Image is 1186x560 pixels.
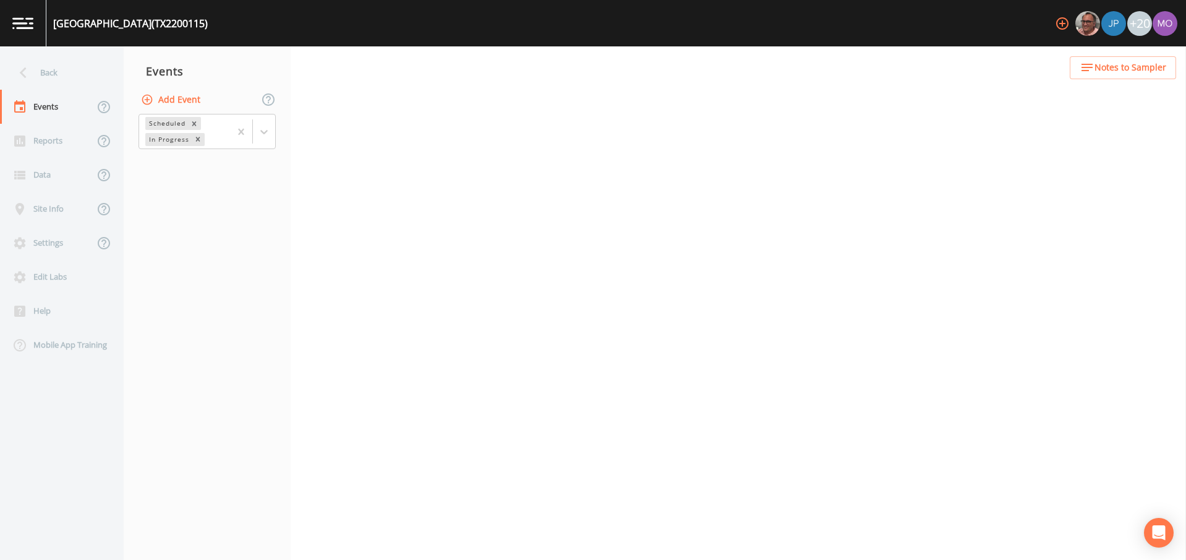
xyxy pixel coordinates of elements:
[145,133,191,146] div: In Progress
[145,117,187,130] div: Scheduled
[1101,11,1126,36] img: 41241ef155101aa6d92a04480b0d0000
[191,133,205,146] div: Remove In Progress
[1094,60,1166,75] span: Notes to Sampler
[1144,518,1174,548] div: Open Intercom Messenger
[1127,11,1152,36] div: +20
[124,56,291,87] div: Events
[1075,11,1101,36] div: Mike Franklin
[1075,11,1100,36] img: e2d790fa78825a4bb76dcb6ab311d44c
[12,17,33,29] img: logo
[139,88,205,111] button: Add Event
[1070,56,1176,79] button: Notes to Sampler
[187,117,201,130] div: Remove Scheduled
[1101,11,1127,36] div: Joshua gere Paul
[1153,11,1177,36] img: 4e251478aba98ce068fb7eae8f78b90c
[53,16,208,31] div: [GEOGRAPHIC_DATA] (TX2200115)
